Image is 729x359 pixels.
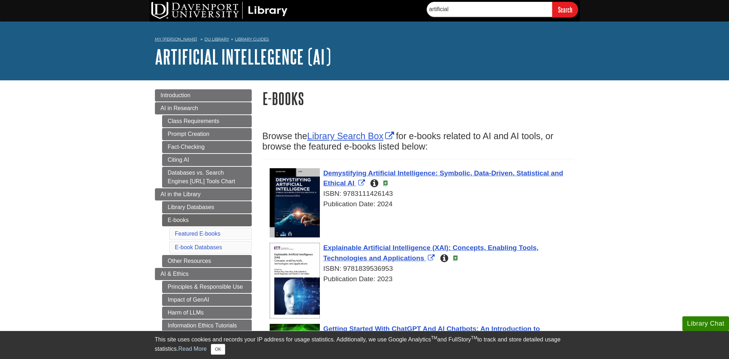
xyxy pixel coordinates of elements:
img: Cover Art [270,168,320,238]
a: DU Library [204,37,229,42]
a: Link opens in new window [323,169,563,187]
div: This site uses cookies and records your IP address for usage statistics. Additionally, we use Goo... [155,335,574,355]
a: Information Ethics Tutorials [162,320,252,332]
sup: TM [431,335,437,340]
span: Getting Started With ChatGPT And AI Chatbots: An Introduction to Generative AI Tools [323,325,540,343]
a: Prompt Creation [162,128,252,140]
a: Library Guides [235,37,269,42]
img: e-Book [453,255,458,261]
a: AI & Ethics [155,268,252,280]
button: Close [211,344,225,355]
span: AI in the Library [161,191,201,197]
span: Demystifying Artificial Intelligence: Symbolic, Data-Driven, Statistical and Ethical AI [323,169,563,187]
a: Citing AI [162,154,252,166]
a: E-books [162,214,252,226]
a: Read More [178,346,207,352]
a: Fact-Checking [162,141,252,153]
a: Class Requirements [162,115,252,127]
nav: breadcrumb [155,34,574,46]
img: DU Library [151,2,288,19]
span: Explainable Artificial Intelligence (XAI): Concepts, Enabling Tools, Technologies and Applications [323,244,539,262]
a: Introduction [155,89,252,101]
a: Link opens in new window [307,131,396,141]
a: AI in Research [155,102,252,114]
input: Search [552,2,578,17]
sup: TM [471,335,477,340]
h1: E-books [262,89,574,108]
form: Searches DU Library's articles, books, and more [427,2,578,17]
a: Link opens in new window [323,325,540,343]
a: Harm of LLMs [162,307,252,319]
a: Impact of GenAI [162,294,252,306]
a: Artificial Intellegence (AI) [155,46,331,68]
span: AI in Research [161,105,198,111]
h3: Browse the for e-books related to AI and AI tools, or browse the featured e-books listed below: [262,131,574,152]
input: Find Articles, Books, & More... [427,2,552,17]
div: Publication Date: 2023 [270,274,574,284]
a: Other Resources [162,255,252,267]
a: Featured E-books [175,231,221,237]
a: Principles & Responsible Use [162,281,252,293]
a: AI in the Library [155,188,252,200]
button: Library Chat [682,316,729,331]
a: Library Databases [162,201,252,213]
img: e-Book [383,180,388,186]
span: Introduction [161,92,191,98]
a: Databases vs. Search Engines [URL] Tools Chart [162,167,252,188]
div: ISBN: 9781839536953 [270,264,574,274]
div: Publication Date: 2024 [270,199,574,209]
div: ISBN: 9783111426143 [270,189,574,199]
span: AI & Ethics [161,271,189,277]
a: My [PERSON_NAME] [155,36,197,42]
a: E-book Databases [175,244,222,250]
img: Cover Art [270,243,320,318]
a: Link opens in new window [323,244,539,262]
